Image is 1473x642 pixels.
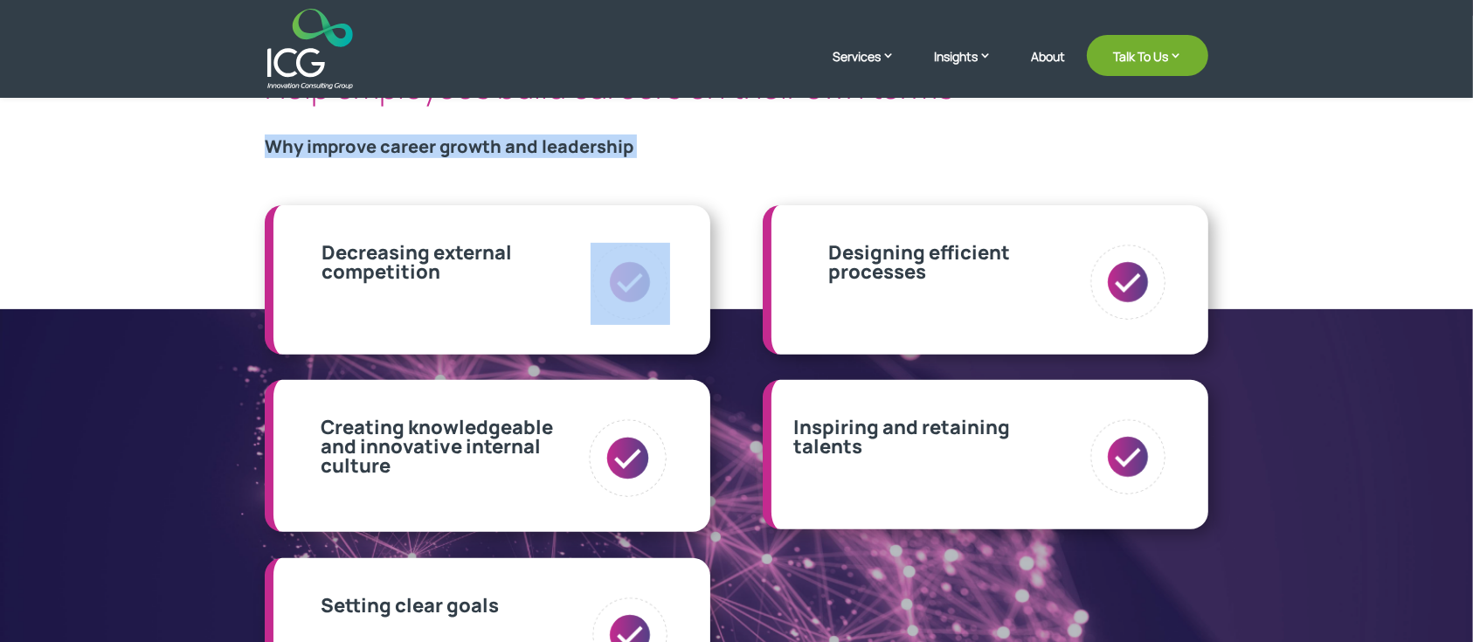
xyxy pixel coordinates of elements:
[267,9,353,89] img: ICG
[1087,35,1208,76] a: Talk To Us
[321,596,499,615] p: Setting clear goals
[265,138,1208,164] h3: Why improve career growth and leadership
[321,418,587,475] p: Creating knowledgeable and innovative internal culture
[1031,51,1065,89] a: About
[1182,453,1473,642] iframe: Chat Widget
[828,243,1010,281] p: Designing efficient processes
[833,48,912,89] a: Services
[322,243,512,281] p: Decreasing external competition
[934,48,1009,89] a: Insights
[793,418,1010,456] p: Inspiring and retaining talents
